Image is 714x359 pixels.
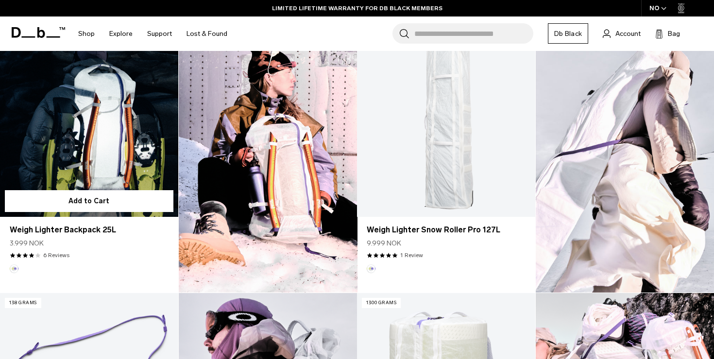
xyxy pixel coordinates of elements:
[10,238,44,248] span: 3.999 NOK
[109,16,133,51] a: Explore
[668,29,680,39] span: Bag
[603,28,641,39] a: Account
[5,190,173,212] button: Add to Cart
[655,28,680,39] button: Bag
[400,251,423,260] a: 1 reviews
[357,19,535,216] a: Weigh Lighter Snow Roller Pro 127L
[367,238,401,248] span: 9.999 NOK
[147,16,172,51] a: Support
[362,298,401,308] p: 1300 grams
[615,29,641,39] span: Account
[367,224,526,236] a: Weigh Lighter Snow Roller Pro 127L
[272,4,442,13] a: LIMITED LIFETIME WARRANTY FOR DB BLACK MEMBERS
[5,298,41,308] p: 138 grams
[78,16,95,51] a: Shop
[548,23,588,44] a: Db Black
[187,16,227,51] a: Lost & Found
[71,16,235,51] nav: Main Navigation
[10,264,18,273] button: Aurora
[43,251,69,260] a: 6 reviews
[367,264,375,273] button: Aurora
[10,224,169,236] a: Weigh Lighter Backpack 25L
[179,19,357,293] img: Content block image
